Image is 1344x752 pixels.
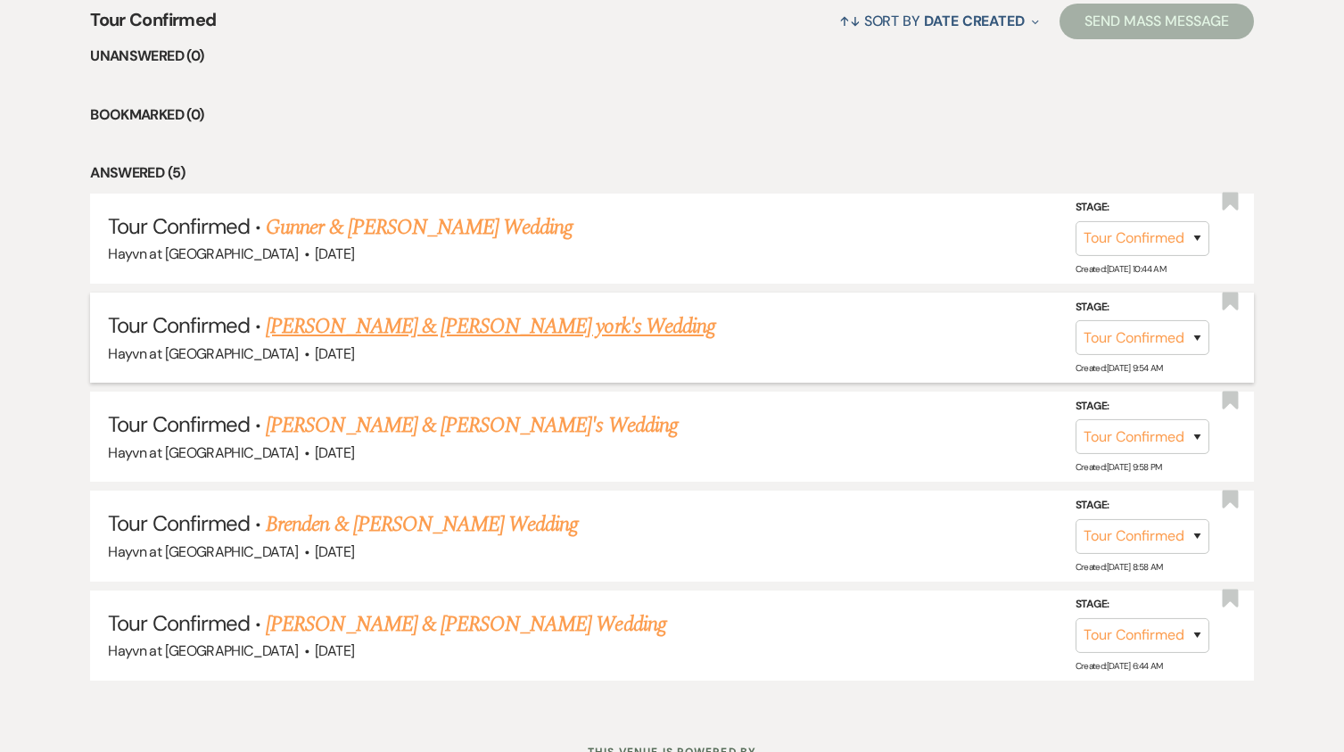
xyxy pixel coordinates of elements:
span: [DATE] [315,641,354,660]
a: Brenden & [PERSON_NAME] Wedding [266,508,578,541]
a: [PERSON_NAME] & [PERSON_NAME] Wedding [266,608,665,640]
li: Unanswered (0) [90,45,1253,68]
span: Hayvn at [GEOGRAPHIC_DATA] [108,641,298,660]
label: Stage: [1076,198,1209,218]
label: Stage: [1076,397,1209,417]
a: [PERSON_NAME] & [PERSON_NAME] york's Wedding [266,310,715,343]
span: Date Created [924,12,1025,30]
a: [PERSON_NAME] & [PERSON_NAME]'s Wedding [266,409,678,442]
span: [DATE] [315,344,354,363]
span: [DATE] [315,443,354,462]
label: Stage: [1076,297,1209,317]
span: Created: [DATE] 9:54 AM [1076,362,1163,374]
span: ↑↓ [839,12,861,30]
span: Hayvn at [GEOGRAPHIC_DATA] [108,443,298,462]
span: Created: [DATE] 8:58 AM [1076,560,1163,572]
span: Tour Confirmed [108,410,250,438]
span: Hayvn at [GEOGRAPHIC_DATA] [108,244,298,263]
span: Created: [DATE] 9:58 PM [1076,461,1162,473]
span: Tour Confirmed [108,212,250,240]
span: Tour Confirmed [90,6,216,45]
span: Hayvn at [GEOGRAPHIC_DATA] [108,542,298,561]
span: Tour Confirmed [108,311,250,339]
button: Send Mass Message [1060,4,1254,39]
span: Tour Confirmed [108,609,250,637]
span: Created: [DATE] 10:44 AM [1076,263,1166,275]
li: Answered (5) [90,161,1253,185]
span: [DATE] [315,244,354,263]
span: Hayvn at [GEOGRAPHIC_DATA] [108,344,298,363]
li: Bookmarked (0) [90,103,1253,127]
span: Tour Confirmed [108,509,250,537]
label: Stage: [1076,595,1209,615]
a: Gunner & [PERSON_NAME] Wedding [266,211,573,244]
span: Created: [DATE] 6:44 AM [1076,660,1163,672]
label: Stage: [1076,496,1209,516]
span: [DATE] [315,542,354,561]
